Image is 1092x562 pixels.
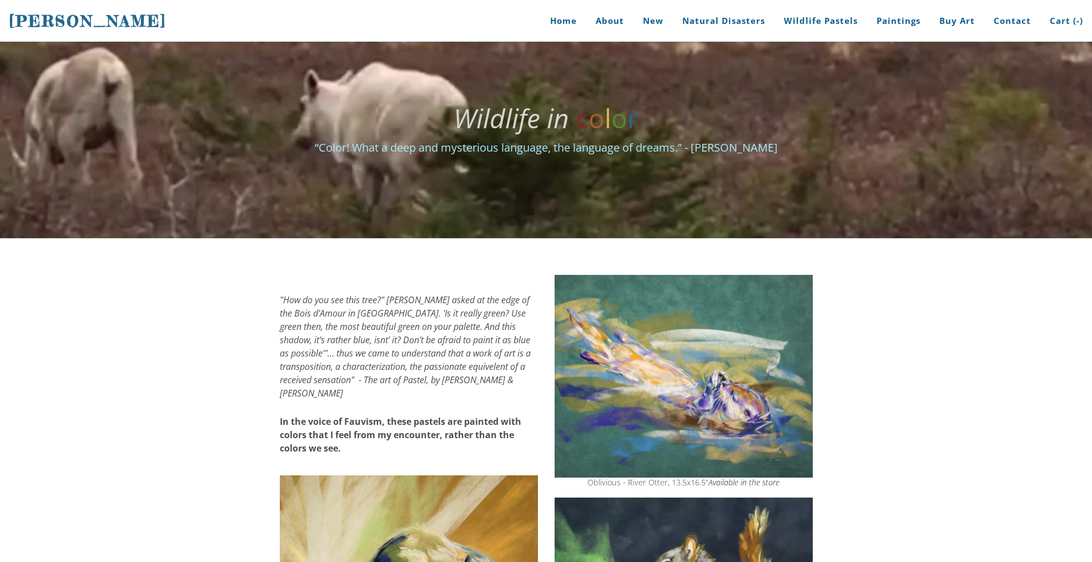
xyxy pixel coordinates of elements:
[1076,15,1080,26] span: -
[611,100,627,136] font: o
[576,100,588,136] font: c
[9,12,167,31] span: [PERSON_NAME]
[280,294,531,399] em: "How do you see this tree?" [PERSON_NAME] asked at the edge of the Bois d'Amour in [GEOGRAPHIC_DA...
[708,477,779,488] a: Available in the store
[280,139,813,156] div: ​“Color! What a deep and mysterious language, the language of dreams.” - [PERSON_NAME]
[454,100,569,136] em: Wildlife in
[555,479,813,486] div: Oblivious - River Otter, 13.5x16.5"
[280,415,521,454] strong: In the voice of Fauvism, these pastels are painted with colors that I feel from my encounter, rat...
[627,100,638,136] font: r
[605,100,611,136] font: l
[555,275,813,478] img: River Otter Pastel
[9,11,167,32] a: [PERSON_NAME]
[588,100,605,136] font: o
